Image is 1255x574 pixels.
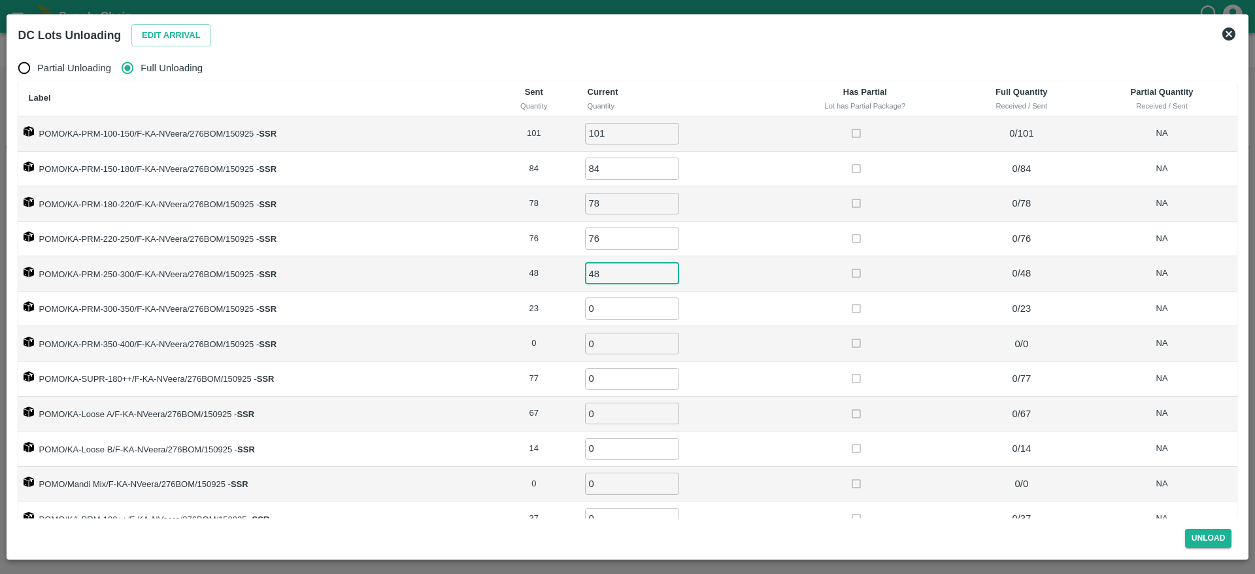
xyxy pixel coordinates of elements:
[588,100,763,112] div: Quantity
[491,467,577,502] td: 0
[18,29,121,42] b: DC Lots Unloading
[585,193,679,214] input: 0
[491,222,577,257] td: 76
[491,186,577,222] td: 78
[24,442,34,452] img: box
[491,292,577,327] td: 23
[1087,222,1237,257] td: NA
[24,126,34,137] img: box
[18,397,491,432] td: POMO/KA-Loose A/F-KA-NVeera/276BOM/150925 -
[18,222,491,257] td: POMO/KA-PRM-220-250/F-KA-NVeera/276BOM/150925 -
[585,158,679,179] input: 0
[1131,87,1194,97] b: Partial Quantity
[996,87,1047,97] b: Full Quantity
[585,123,679,144] input: 0
[259,339,276,349] strong: SSR
[585,368,679,390] input: 0
[585,333,679,354] input: 0
[585,263,679,284] input: 0
[259,304,276,314] strong: SSR
[525,87,543,97] b: Sent
[259,129,276,139] strong: SSR
[1087,431,1237,467] td: NA
[231,479,248,489] strong: SSR
[585,297,679,319] input: 0
[252,515,269,524] strong: SSR
[29,93,51,103] b: Label
[1087,116,1237,152] td: NA
[18,362,491,397] td: POMO/KA-SUPR-180++/F-KA-NVeera/276BOM/150925 -
[843,87,887,97] b: Has Partial
[18,152,491,187] td: POMO/KA-PRM-150-180/F-KA-NVeera/276BOM/150925 -
[1087,292,1237,327] td: NA
[962,196,1082,211] p: 0 / 78
[1087,501,1237,537] td: NA
[491,326,577,362] td: 0
[784,100,946,112] div: Lot has Partial Package?
[962,441,1082,456] p: 0 / 14
[1087,152,1237,187] td: NA
[18,292,491,327] td: POMO/KA-PRM-300-350/F-KA-NVeera/276BOM/150925 -
[585,473,679,494] input: 0
[1087,326,1237,362] td: NA
[131,24,211,47] button: Edit Arrival
[24,512,34,522] img: box
[18,326,491,362] td: POMO/KA-PRM-350-400/F-KA-NVeera/276BOM/150925 -
[18,501,491,537] td: POMO/KA-PRM-100++/F-KA-NVeera/276BOM/150925 -
[585,438,679,460] input: 0
[237,445,255,454] strong: SSR
[1087,186,1237,222] td: NA
[491,397,577,432] td: 67
[491,431,577,467] td: 14
[962,407,1082,421] p: 0 / 67
[967,100,1077,112] div: Received / Sent
[962,511,1082,526] p: 0 / 37
[962,266,1082,280] p: 0 / 48
[257,374,275,384] strong: SSR
[491,256,577,292] td: 48
[24,477,34,487] img: box
[24,197,34,207] img: box
[24,161,34,172] img: box
[585,508,679,530] input: 0
[491,152,577,187] td: 84
[491,362,577,397] td: 77
[24,407,34,417] img: box
[491,501,577,537] td: 37
[962,337,1082,351] p: 0 / 0
[18,186,491,222] td: POMO/KA-PRM-180-220/F-KA-NVeera/276BOM/150925 -
[237,409,254,419] strong: SSR
[962,126,1082,141] p: 0 / 101
[962,301,1082,316] p: 0 / 23
[1185,529,1232,548] button: Unload
[24,231,34,242] img: box
[24,301,34,312] img: box
[1087,256,1237,292] td: NA
[1097,100,1227,112] div: Received / Sent
[18,256,491,292] td: POMO/KA-PRM-250-300/F-KA-NVeera/276BOM/150925 -
[1087,362,1237,397] td: NA
[141,61,203,75] span: Full Unloading
[501,100,567,112] div: Quantity
[259,164,276,174] strong: SSR
[259,199,276,209] strong: SSR
[962,161,1082,176] p: 0 / 84
[588,87,618,97] b: Current
[259,234,276,244] strong: SSR
[962,231,1082,246] p: 0 / 76
[18,467,491,502] td: POMO/Mandi Mix/F-KA-NVeera/276BOM/150925 -
[24,371,34,382] img: box
[259,269,276,279] strong: SSR
[18,431,491,467] td: POMO/KA-Loose B/F-KA-NVeera/276BOM/150925 -
[24,267,34,277] img: box
[37,61,111,75] span: Partial Unloading
[491,116,577,152] td: 101
[585,403,679,424] input: 0
[585,228,679,249] input: 0
[24,337,34,347] img: box
[1087,467,1237,502] td: NA
[962,477,1082,491] p: 0 / 0
[962,371,1082,386] p: 0 / 77
[1087,397,1237,432] td: NA
[18,116,491,152] td: POMO/KA-PRM-100-150/F-KA-NVeera/276BOM/150925 -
